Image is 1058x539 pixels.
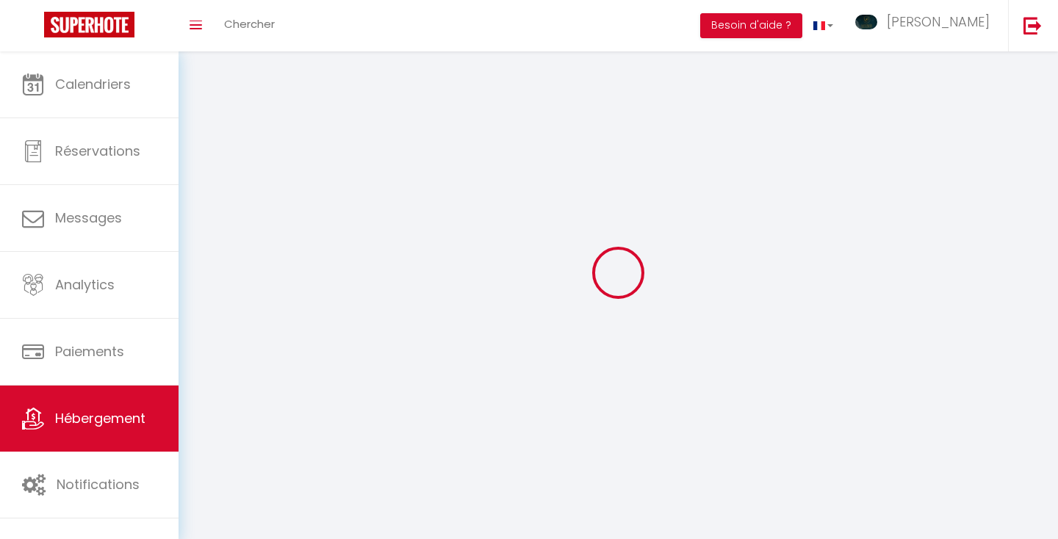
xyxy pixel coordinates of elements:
[855,15,877,29] img: ...
[55,75,131,93] span: Calendriers
[700,13,802,38] button: Besoin d'aide ?
[55,142,140,160] span: Réservations
[57,475,140,493] span: Notifications
[55,342,124,361] span: Paiements
[224,16,275,32] span: Chercher
[55,409,145,427] span: Hébergement
[1023,16,1042,35] img: logout
[887,12,990,31] span: [PERSON_NAME]
[55,209,122,227] span: Messages
[55,275,115,294] span: Analytics
[44,12,134,37] img: Super Booking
